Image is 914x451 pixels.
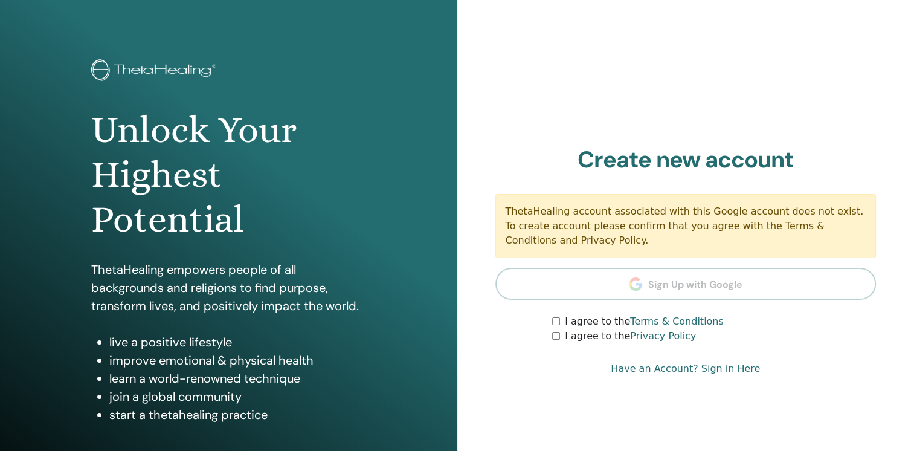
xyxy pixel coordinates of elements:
li: learn a world-renowned technique [109,369,365,388]
li: join a global community [109,388,365,406]
a: Terms & Conditions [630,316,723,327]
a: Have an Account? Sign in Here [611,362,760,376]
p: ThetaHealing empowers people of all backgrounds and religions to find purpose, transform lives, a... [91,261,365,315]
li: improve emotional & physical health [109,351,365,369]
h1: Unlock Your Highest Potential [91,108,365,242]
label: I agree to the [565,314,724,329]
li: start a thetahealing practice [109,406,365,424]
label: I agree to the [565,329,696,343]
li: live a positive lifestyle [109,333,365,351]
h2: Create new account [495,146,877,174]
a: Privacy Policy [630,330,696,342]
div: ThetaHealing account associated with this Google account does not exist. To create account please... [495,194,877,258]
